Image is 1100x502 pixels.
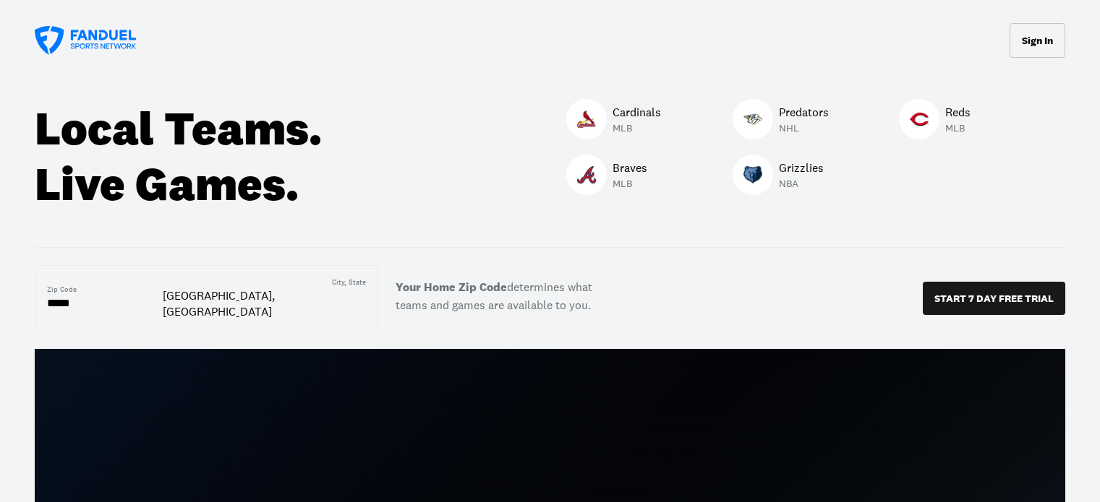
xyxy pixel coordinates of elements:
img: Predators [743,110,762,129]
p: Reds [945,103,971,121]
div: City, State [332,277,366,287]
div: Local Teams. Live Games. [35,101,360,212]
a: PredatorsPredatorsPredatorsNHL [733,99,829,144]
p: Cardinals [613,103,661,121]
a: RedsRedsRedsMLB [899,99,971,144]
img: Reds [910,110,929,129]
p: Grizzlies [779,159,824,176]
a: BravesBravesBravesMLB [566,155,647,199]
a: GrizzliesGrizzliesGrizzliesNBA [733,155,824,199]
a: CardinalsCardinalsCardinalsMLB [566,99,661,144]
label: determines what teams and games are available to you. [378,272,610,325]
img: Braves [577,165,596,184]
p: MLB [613,176,647,191]
div: [GEOGRAPHIC_DATA], [GEOGRAPHIC_DATA] [163,287,366,320]
p: MLB [613,121,661,135]
button: Sign In [1010,23,1065,58]
p: Braves [613,159,647,176]
b: Your Home Zip Code [396,280,507,295]
p: Predators [779,103,829,121]
p: START 7 DAY FREE TRIAL [934,293,1054,303]
div: Zip Code [47,285,77,295]
p: MLB [945,121,971,135]
a: FanDuel Sports Network [35,26,136,55]
button: START 7 DAY FREE TRIAL [923,282,1065,315]
p: NHL [779,121,829,135]
img: Cardinals [577,110,596,129]
p: NBA [779,176,824,191]
img: Grizzlies [743,165,762,184]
